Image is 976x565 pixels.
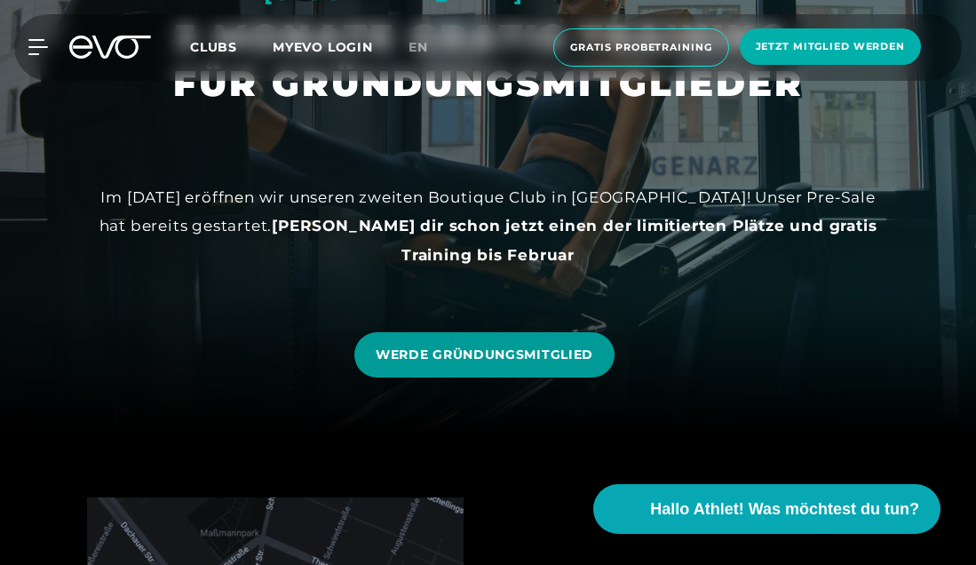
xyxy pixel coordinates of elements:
span: WERDE GRÜNDUNGSMITGLIED [376,346,593,364]
span: en [409,39,428,55]
button: Hallo Athlet! Was möchtest du tun? [593,484,940,534]
a: en [409,37,449,58]
span: Clubs [190,39,237,55]
a: Gratis Probetraining [548,28,734,67]
a: Jetzt Mitglied werden [734,28,926,67]
a: Clubs [190,38,273,55]
a: MYEVO LOGIN [273,39,373,55]
div: Im [DATE] eröffnen wir unseren zweiten Boutique Club in [GEOGRAPHIC_DATA]! Unser Pre-Sale hat ber... [89,183,888,269]
strong: [PERSON_NAME] dir schon jetzt einen der limitierten Plätze und gratis Training bis Februar [272,217,877,263]
span: Hallo Athlet! Was möchtest du tun? [650,497,919,521]
span: Jetzt Mitglied werden [756,39,905,54]
span: Gratis Probetraining [570,40,712,55]
a: WERDE GRÜNDUNGSMITGLIED [354,332,615,378]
